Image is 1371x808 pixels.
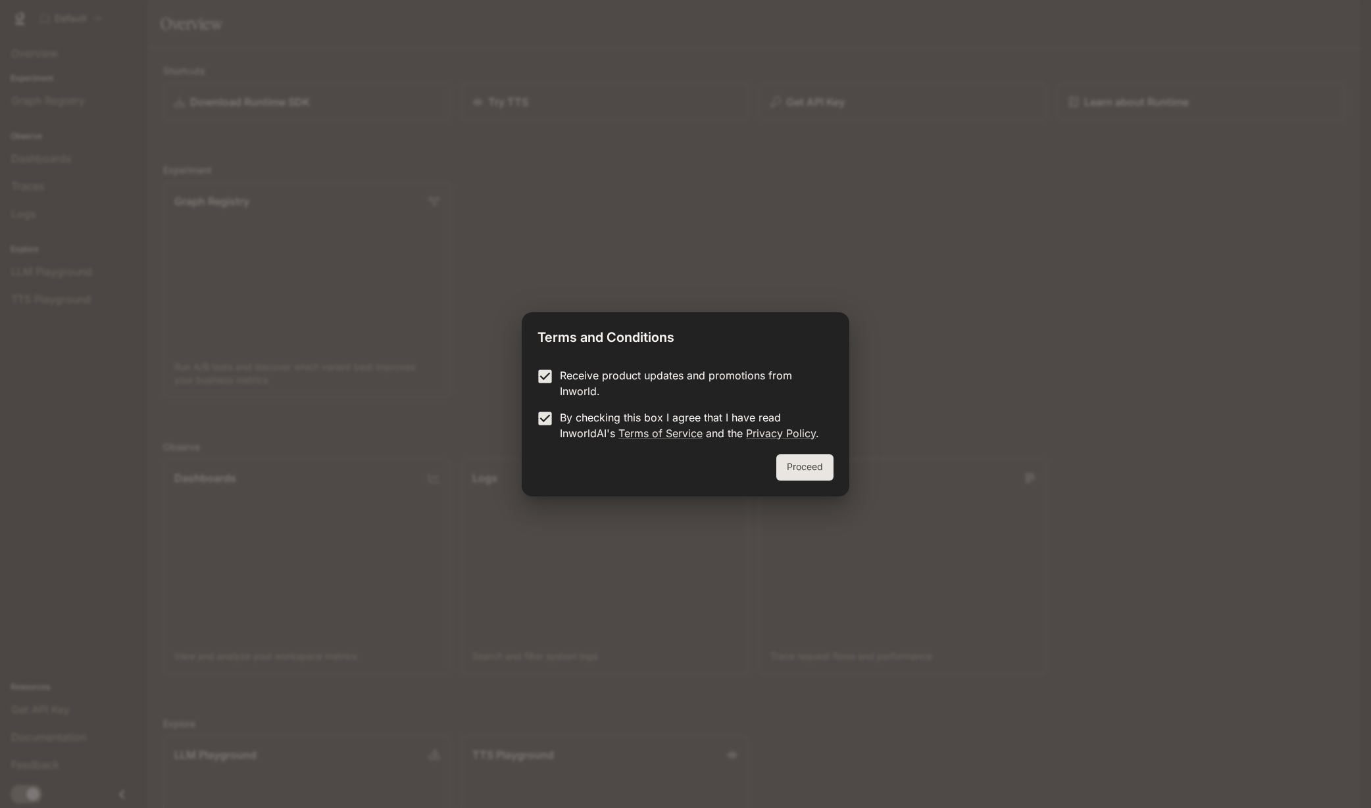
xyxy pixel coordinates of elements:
button: Proceed [776,454,834,481]
p: By checking this box I agree that I have read InworldAI's and the . [560,410,823,441]
a: Terms of Service [618,427,703,440]
p: Receive product updates and promotions from Inworld. [560,368,823,399]
h2: Terms and Conditions [522,312,849,357]
a: Privacy Policy [746,427,816,440]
